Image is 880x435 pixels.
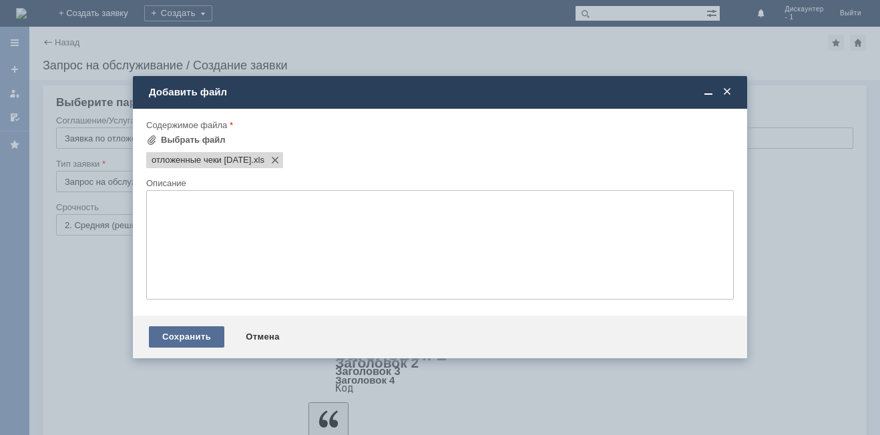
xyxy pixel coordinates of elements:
div: Содержимое файла [146,121,731,129]
div: Выбрать файл [161,135,226,145]
span: отложенные чеки 09.09.25.xls [251,155,264,165]
div: Добавить файл [149,86,734,98]
span: отложенные чеки 09.09.25.xls [152,155,251,165]
span: Свернуть (Ctrl + M) [702,86,715,98]
div: Описание [146,179,731,187]
span: Закрыть [720,86,734,98]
